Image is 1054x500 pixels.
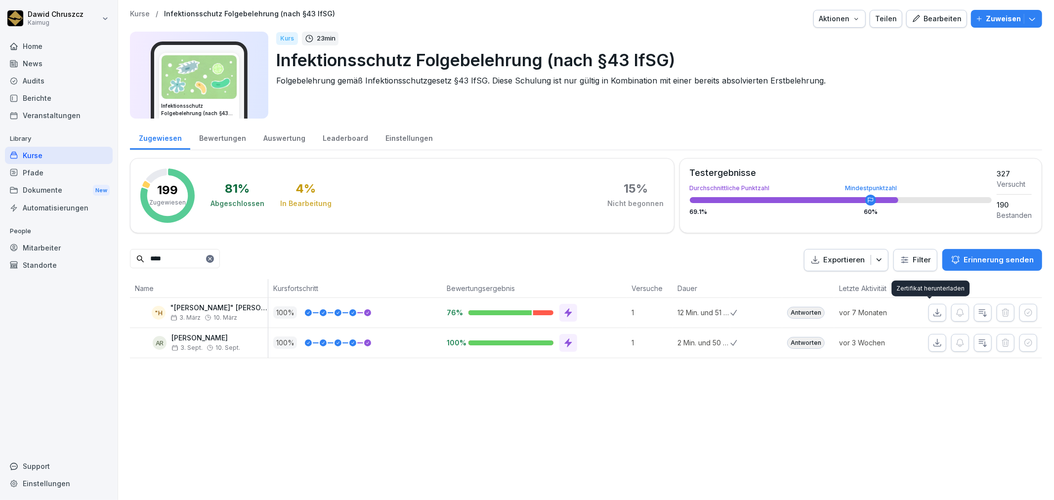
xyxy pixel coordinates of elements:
[845,185,897,191] div: Mindestpunktzahl
[839,283,916,293] p: Letzte Aktivität
[690,209,992,215] div: 69.1 %
[447,338,461,347] p: 100%
[864,209,878,215] div: 60 %
[690,185,992,191] div: Durchschnittliche Punktzahl
[5,164,113,181] a: Pfade
[317,34,336,43] p: 23 min
[997,210,1032,220] div: Bestanden
[5,239,113,256] a: Mitarbeiter
[839,307,921,318] p: vor 7 Monaten
[28,19,84,26] p: Kaimug
[997,179,1032,189] div: Versucht
[677,307,730,318] p: 12 Min. und 51 Sek.
[447,283,622,293] p: Bewertungsergebnis
[28,10,84,19] p: Dawid Chruszcz
[130,10,150,18] a: Kurse
[254,125,314,150] a: Auswertung
[170,304,268,312] p: "[PERSON_NAME]" [PERSON_NAME]
[276,75,1034,86] p: Folgebelehrung gemäß Infektionsschutzgesetz §43 IfSG. Diese Schulung ist nur gültig in Kombinatio...
[170,314,201,321] span: 3. März
[912,13,962,24] div: Bearbeiten
[161,102,237,117] h3: Infektionsschutz Folgebelehrung (nach §43 IfSG)
[377,125,441,150] a: Einstellungen
[5,256,113,274] a: Standorte
[870,10,902,28] button: Teilen
[997,168,1032,179] div: 327
[632,337,673,348] p: 1
[5,89,113,107] a: Berichte
[891,281,970,296] div: Zertifikat herunterladen
[819,13,860,24] div: Aktionen
[314,125,377,150] a: Leaderboard
[5,147,113,164] a: Kurse
[823,254,865,266] p: Exportieren
[135,283,263,293] p: Name
[215,344,240,351] span: 10. Sept.
[5,181,113,200] a: DokumenteNew
[632,283,668,293] p: Versuche
[447,308,461,317] p: 76%
[296,183,316,195] div: 4 %
[153,336,167,350] div: AR
[5,131,113,147] p: Library
[273,283,437,293] p: Kursfortschritt
[894,250,937,271] button: Filter
[152,306,166,320] div: "H
[677,283,725,293] p: Dauer
[276,32,298,45] div: Kurs
[211,199,264,208] div: Abgeschlossen
[5,72,113,89] a: Audits
[280,199,332,208] div: In Bearbeitung
[964,254,1034,265] p: Erinnerung senden
[900,255,931,265] div: Filter
[5,181,113,200] div: Dokumente
[804,249,888,271] button: Exportieren
[624,183,648,195] div: 15 %
[986,13,1021,24] p: Zuweisen
[93,185,110,196] div: New
[225,183,250,195] div: 81 %
[5,38,113,55] a: Home
[5,223,113,239] p: People
[273,336,297,349] p: 100 %
[273,306,297,319] p: 100 %
[942,249,1042,271] button: Erinnerung senden
[971,10,1042,28] button: Zuweisen
[190,125,254,150] a: Bewertungen
[632,307,673,318] p: 1
[213,314,237,321] span: 10. März
[164,10,335,18] a: Infektionsschutz Folgebelehrung (nach §43 IfSG)
[171,334,240,342] p: [PERSON_NAME]
[787,337,825,349] div: Antworten
[906,10,967,28] button: Bearbeiten
[677,337,730,348] p: 2 Min. und 50 Sek.
[157,184,178,196] p: 199
[5,199,113,216] a: Automatisierungen
[5,55,113,72] a: News
[875,13,897,24] div: Teilen
[690,168,992,177] div: Testergebnisse
[608,199,664,208] div: Nicht begonnen
[156,10,158,18] p: /
[5,458,113,475] div: Support
[130,125,190,150] a: Zugewiesen
[162,55,237,99] img: tgff07aey9ahi6f4hltuk21p.png
[5,475,113,492] a: Einstellungen
[149,198,186,207] p: Zugewiesen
